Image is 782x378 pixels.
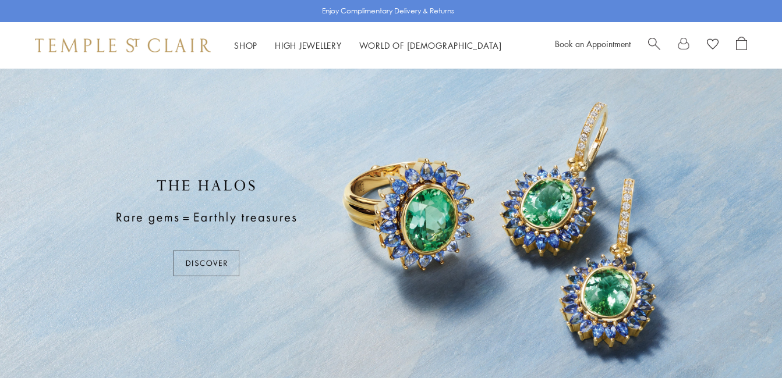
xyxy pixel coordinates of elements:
[736,37,747,54] a: Open Shopping Bag
[555,38,631,49] a: Book an Appointment
[35,38,211,52] img: Temple St. Clair
[322,5,454,17] p: Enjoy Complimentary Delivery & Returns
[234,38,502,53] nav: Main navigation
[648,37,660,54] a: Search
[234,40,257,51] a: ShopShop
[275,40,342,51] a: High JewelleryHigh Jewellery
[707,37,719,54] a: View Wishlist
[359,40,502,51] a: World of [DEMOGRAPHIC_DATA]World of [DEMOGRAPHIC_DATA]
